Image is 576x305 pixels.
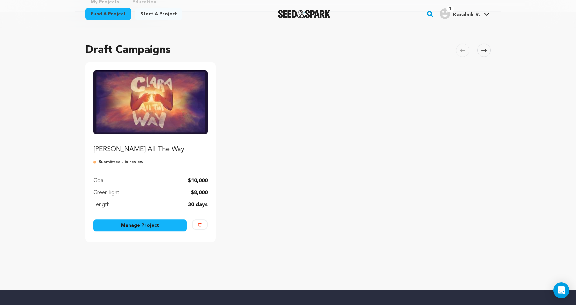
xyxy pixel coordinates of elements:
[93,189,119,197] p: Green light
[93,201,110,209] p: Length
[278,10,330,18] img: Seed&Spark Logo Dark Mode
[440,8,480,19] div: Karalnik R.'s Profile
[446,6,454,12] span: 1
[93,159,208,165] p: Submitted - in review
[191,189,208,197] p: $8,000
[135,8,182,20] a: Start a project
[85,42,171,58] h2: Draft Campaigns
[188,201,208,209] p: 30 days
[93,159,99,165] img: submitted-for-review.svg
[440,8,450,19] img: user.png
[553,282,569,298] div: Open Intercom Messenger
[438,7,491,19] a: Karalnik R.'s Profile
[453,12,480,18] span: Karalnik R.
[188,177,208,185] p: $10,000
[198,223,202,226] img: trash-empty.svg
[93,145,208,154] p: [PERSON_NAME] All The Way
[93,70,208,154] a: Fund Clara All The Way
[93,219,187,231] a: Manage Project
[85,8,131,20] a: Fund a project
[278,10,330,18] a: Seed&Spark Homepage
[438,7,491,21] span: Karalnik R.'s Profile
[93,177,105,185] p: Goal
